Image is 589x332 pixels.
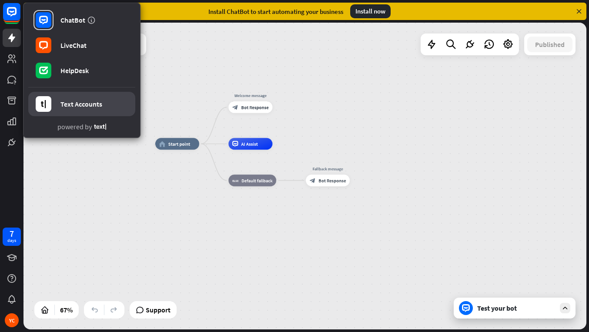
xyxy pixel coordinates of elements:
div: Test your bot [477,304,556,312]
div: Welcome message [224,93,277,98]
span: Support [146,303,171,317]
div: Install now [350,4,391,18]
span: Start point [168,141,190,147]
div: YC [5,313,19,327]
div: 7 [10,230,14,238]
button: Open LiveChat chat widget [7,3,33,30]
a: 7 days [3,228,21,246]
div: Install ChatBot to start automating your business [208,7,343,16]
span: Bot Response [241,104,268,110]
button: Published [527,37,572,52]
i: home_2 [159,141,165,147]
div: 67% [57,303,75,317]
div: days [7,238,16,244]
i: block_fallback [232,178,238,183]
div: Fallback message [301,166,354,171]
span: Default fallback [241,178,272,183]
i: block_bot_response [232,104,238,110]
span: Bot Response [318,178,346,183]
span: AI Assist [241,141,258,147]
i: block_bot_response [310,178,315,183]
